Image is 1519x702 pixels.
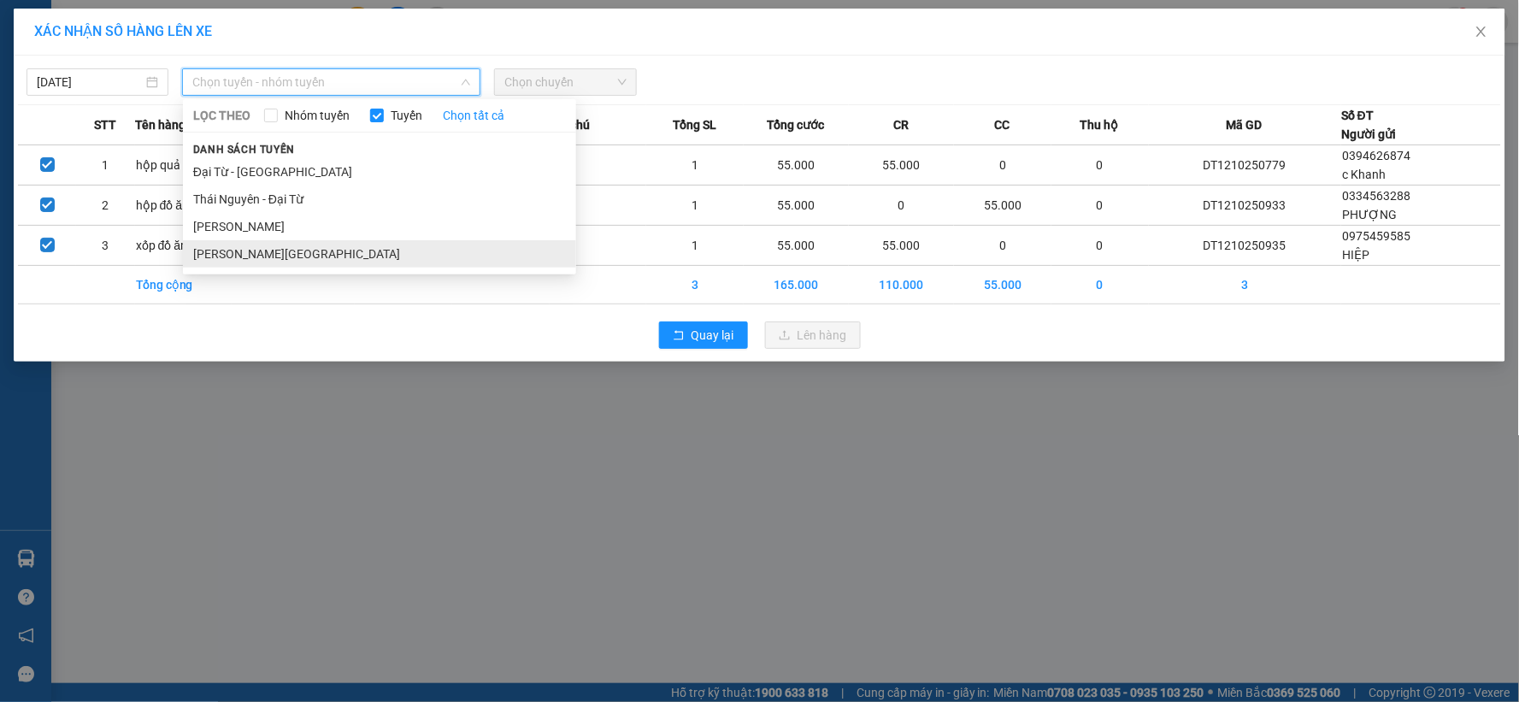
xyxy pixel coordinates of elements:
button: Close [1457,9,1505,56]
td: hộp đồ ăn [135,186,233,226]
li: [PERSON_NAME][GEOGRAPHIC_DATA] [183,240,576,268]
span: CR [893,115,909,134]
span: 0975459585 [1342,229,1410,243]
td: hộp quả [135,145,233,186]
span: PHƯỢNG [1342,208,1397,221]
td: 0 [954,226,1051,266]
span: down [461,77,471,87]
span: Tổng cước [768,115,825,134]
input: 12/10/2025 [37,73,143,91]
td: 2 [76,186,134,226]
td: 0 [1051,226,1149,266]
td: xốp đồ ăn [135,226,233,266]
span: c Khanh [1342,168,1386,181]
td: 0 [1051,186,1149,226]
td: 55.000 [744,145,849,186]
td: 3 [646,266,744,304]
span: XÁC NHẬN SỐ HÀNG LÊN XE [34,23,212,39]
span: Tuyến [384,106,429,125]
span: Tổng SL [673,115,716,134]
span: LỌC THEO [193,106,250,125]
button: uploadLên hàng [765,322,861,349]
span: close [1475,25,1488,38]
span: 0334563288 [1342,189,1410,203]
li: Đại Từ - [GEOGRAPHIC_DATA] [183,158,576,186]
td: 55.000 [849,226,954,266]
td: 55.000 [744,226,849,266]
td: 0 [849,186,954,226]
td: DT1210250779 [1149,145,1341,186]
span: Chọn tuyến - nhóm tuyến [192,69,470,95]
span: Chọn chuyến [504,69,626,95]
span: Quay lại [692,326,734,345]
span: 0394626874 [1342,149,1410,162]
td: 0 [1051,266,1149,304]
td: 165.000 [744,266,849,304]
td: 55.000 [744,186,849,226]
span: Tên hàng [135,115,185,134]
td: Tổng cộng [135,266,233,304]
span: rollback [673,329,685,343]
button: rollbackQuay lại [659,322,748,349]
span: Mã GD [1227,115,1263,134]
td: 3 [1149,266,1341,304]
td: 0 [954,145,1051,186]
span: CC [995,115,1010,134]
td: DT1210250933 [1149,186,1341,226]
td: 1 [646,186,744,226]
td: 55.000 [849,145,954,186]
a: Chọn tất cả [443,106,504,125]
td: 0 [1051,145,1149,186]
li: Thái Nguyên - Đại Từ [183,186,576,213]
span: STT [94,115,116,134]
span: Nhóm tuyến [278,106,356,125]
li: [PERSON_NAME] [183,213,576,240]
td: 1 [76,145,134,186]
td: 55.000 [954,266,1051,304]
td: 1 [646,145,744,186]
span: Thu hộ [1080,115,1119,134]
td: 110.000 [849,266,954,304]
td: --- [550,186,647,226]
div: Số ĐT Người gửi [1341,106,1396,144]
td: 55.000 [954,186,1051,226]
td: 3 [76,226,134,266]
td: --- [550,145,647,186]
td: --- [550,226,647,266]
td: DT1210250935 [1149,226,1341,266]
span: Danh sách tuyến [183,142,305,157]
span: HIỆP [1342,248,1369,262]
td: 1 [646,226,744,266]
